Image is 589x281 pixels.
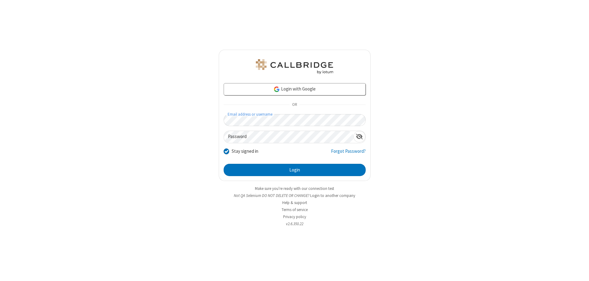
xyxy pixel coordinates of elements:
img: google-icon.png [273,86,280,93]
div: Show password [353,131,365,142]
input: Email address or username [224,114,366,126]
label: Stay signed in [232,148,258,155]
img: QA Selenium DO NOT DELETE OR CHANGE [255,59,334,74]
span: OR [290,101,299,109]
a: Terms of service [282,207,308,212]
button: Login to another company [310,193,355,198]
a: Make sure you're ready with our connection test [255,186,334,191]
button: Login [224,164,366,176]
a: Forgot Password? [331,148,366,160]
li: Not QA Selenium DO NOT DELETE OR CHANGE? [219,193,371,198]
iframe: Chat [574,265,584,277]
input: Password [224,131,353,143]
a: Login with Google [224,83,366,95]
a: Help & support [282,200,307,205]
li: v2.6.350.22 [219,221,371,227]
a: Privacy policy [283,214,306,219]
